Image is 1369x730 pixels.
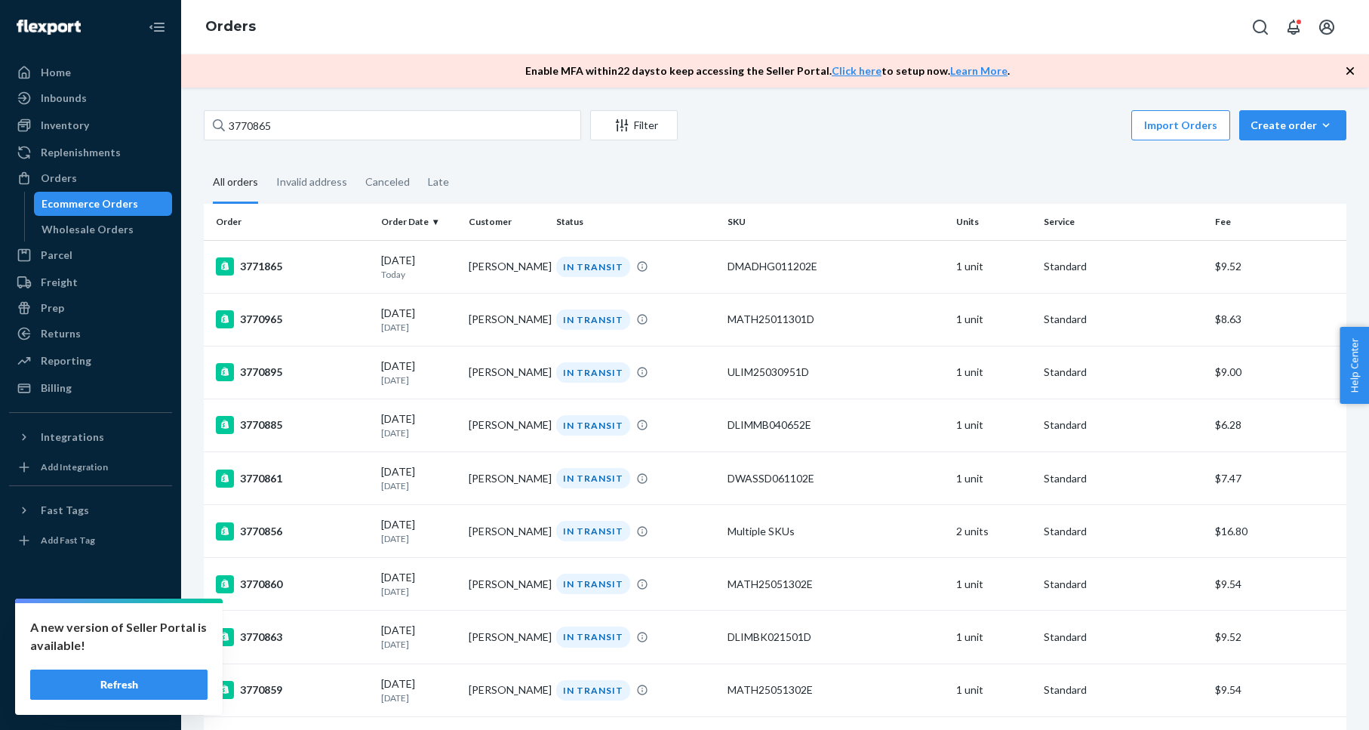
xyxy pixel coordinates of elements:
ol: breadcrumbs [193,5,268,49]
td: [PERSON_NAME] [463,240,550,293]
th: Service [1038,204,1209,240]
div: Prep [41,300,64,316]
button: Integrations [9,425,172,449]
a: Orders [205,18,256,35]
p: A new version of Seller Portal is available! [30,618,208,655]
p: Standard [1044,524,1203,539]
div: 3770895 [216,363,369,381]
p: Standard [1044,630,1203,645]
button: Import Orders [1131,110,1230,140]
p: [DATE] [381,427,457,439]
td: [PERSON_NAME] [463,399,550,451]
div: 3770859 [216,681,369,699]
div: Integrations [41,430,104,445]
a: Add Integration [9,455,172,479]
div: 3770863 [216,628,369,646]
div: [DATE] [381,411,457,439]
a: Reporting [9,349,172,373]
div: Add Fast Tag [41,534,95,547]
div: 3770856 [216,522,369,541]
p: Standard [1044,417,1203,433]
p: [DATE] [381,321,457,334]
a: Prep [9,296,172,320]
td: [PERSON_NAME] [463,558,550,611]
div: All orders [213,162,258,204]
div: Fast Tags [41,503,89,518]
div: [DATE] [381,517,457,545]
button: Help Center [1340,327,1369,404]
p: [DATE] [381,638,457,651]
th: SKU [721,204,950,240]
p: Standard [1044,471,1203,486]
p: [DATE] [381,532,457,545]
th: Order Date [375,204,463,240]
td: 1 unit [950,664,1038,716]
td: $8.63 [1209,293,1346,346]
th: Status [550,204,721,240]
a: Settings [9,611,172,635]
a: Help Center [9,662,172,686]
td: [PERSON_NAME] [463,664,550,716]
td: Multiple SKUs [721,505,950,558]
div: Parcel [41,248,72,263]
button: Open account menu [1312,12,1342,42]
td: [PERSON_NAME] [463,293,550,346]
td: $9.54 [1209,664,1346,716]
div: Ecommerce Orders [42,196,138,211]
div: Freight [41,275,78,290]
td: $9.54 [1209,558,1346,611]
th: Fee [1209,204,1346,240]
a: Ecommerce Orders [34,192,173,216]
a: Freight [9,270,172,294]
div: MATH25011301D [728,312,944,327]
div: IN TRANSIT [556,521,630,541]
div: DMADHG011202E [728,259,944,274]
a: Talk to Support [9,636,172,661]
div: Add Integration [41,460,108,473]
td: $9.52 [1209,240,1346,293]
th: Units [950,204,1038,240]
td: 1 unit [950,346,1038,399]
button: Filter [590,110,678,140]
div: [DATE] [381,253,457,281]
div: Customer [469,215,544,228]
a: Click here [832,64,881,77]
div: Inventory [41,118,89,133]
div: [DATE] [381,359,457,387]
div: Inbounds [41,91,87,106]
div: 3771865 [216,257,369,276]
td: [PERSON_NAME] [463,611,550,664]
input: Search orders [204,110,581,140]
td: 1 unit [950,293,1038,346]
button: Close Navigation [142,12,172,42]
td: 1 unit [950,240,1038,293]
div: MATH25051302E [728,682,944,698]
a: Home [9,60,172,85]
td: 1 unit [950,611,1038,664]
button: Open notifications [1278,12,1309,42]
div: Reporting [41,353,91,368]
td: $9.52 [1209,611,1346,664]
div: DWASSD061102E [728,471,944,486]
td: $6.28 [1209,399,1346,451]
p: Enable MFA within 22 days to keep accessing the Seller Portal. to setup now. . [525,63,1010,79]
td: [PERSON_NAME] [463,346,550,399]
td: 2 units [950,505,1038,558]
button: Refresh [30,670,208,700]
div: ULIM25030951D [728,365,944,380]
p: Today [381,268,457,281]
p: Standard [1044,259,1203,274]
div: Create order [1251,118,1335,133]
a: Add Fast Tag [9,528,172,553]
div: DLIMBK021501D [728,630,944,645]
div: DLIMMB040652E [728,417,944,433]
div: Wholesale Orders [42,222,134,237]
div: Replenishments [41,145,121,160]
div: 3770860 [216,575,369,593]
div: [DATE] [381,306,457,334]
a: Inbounds [9,86,172,110]
div: [DATE] [381,570,457,598]
div: 3770965 [216,310,369,328]
button: Give Feedback [9,688,172,712]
